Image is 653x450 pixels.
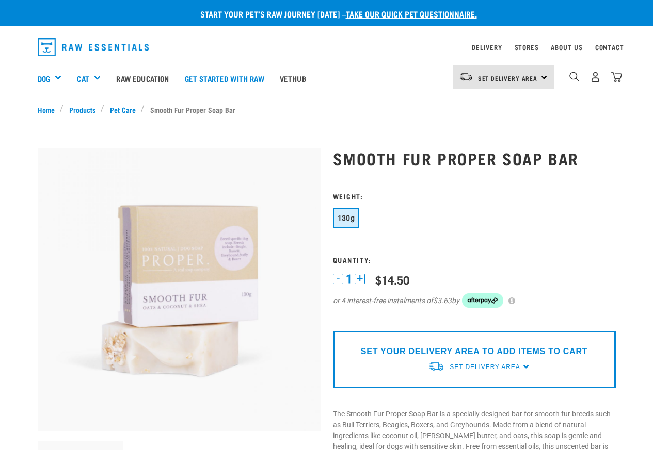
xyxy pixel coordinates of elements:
span: 1 [346,274,352,285]
span: 130g [338,214,355,222]
a: take our quick pet questionnaire. [346,11,477,16]
button: - [333,274,343,284]
h1: Smooth Fur Proper Soap Bar [333,149,616,168]
h3: Weight: [333,192,616,200]
a: Vethub [272,58,314,99]
a: About Us [551,45,582,49]
img: van-moving.png [459,72,473,81]
a: Delivery [472,45,502,49]
a: Contact [595,45,624,49]
nav: dropdown navigation [29,34,624,60]
img: home-icon@2x.png [611,72,622,82]
div: $14.50 [375,273,409,286]
a: Dog [38,73,50,85]
span: $3.63 [433,295,452,306]
p: SET YOUR DELIVERY AREA TO ADD ITEMS TO CART [361,345,587,358]
a: Cat [77,73,89,85]
img: van-moving.png [428,361,444,372]
h3: Quantity: [333,256,616,263]
span: Set Delivery Area [478,76,538,80]
a: Home [38,104,60,115]
a: Get started with Raw [177,58,272,99]
button: + [355,274,365,284]
span: Set Delivery Area [450,363,520,371]
a: Pet Care [104,104,141,115]
a: Raw Education [108,58,177,99]
a: Stores [515,45,539,49]
nav: breadcrumbs [38,104,616,115]
div: or 4 interest-free instalments of by [333,293,616,308]
button: 130g [333,208,360,228]
img: user.png [590,72,601,82]
img: Smooth fur soap [38,148,321,431]
img: home-icon-1@2x.png [569,72,579,81]
img: Raw Essentials Logo [38,38,149,56]
a: Products [63,104,101,115]
img: Afterpay [462,293,503,308]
